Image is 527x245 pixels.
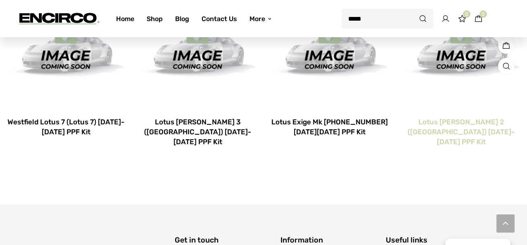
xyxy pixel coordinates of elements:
a: 0 [475,11,483,26]
a: Lotus Exige Mk [PHONE_NUMBER][DATE][DATE] PPF Kit [270,117,389,137]
a: Lotus [PERSON_NAME] 3 ([GEOGRAPHIC_DATA]) [DATE]-[DATE] PPF Kit [138,117,257,147]
a: Westfield Lotus 7 (Lotus 7) [DATE]-[DATE] PPF Kit [6,117,126,137]
a: Lotus [PERSON_NAME] 2 ([GEOGRAPHIC_DATA]) [DATE]-[DATE] PPF Kit [401,117,521,147]
span: 0 [463,10,470,18]
img: encirco.com - [17,6,100,31]
a: Add to basket: “Lotus Evora Mk 2 (CA) 2015-2021 PPF Kit” [498,37,515,54]
a: Blog [169,4,195,33]
a: More [243,4,278,33]
a: Shop [140,4,169,33]
a: Contact Us [195,4,243,33]
a: 0 [458,16,466,24]
span: 0 [480,10,487,18]
button: Search [413,9,433,29]
a: Home [110,4,140,33]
